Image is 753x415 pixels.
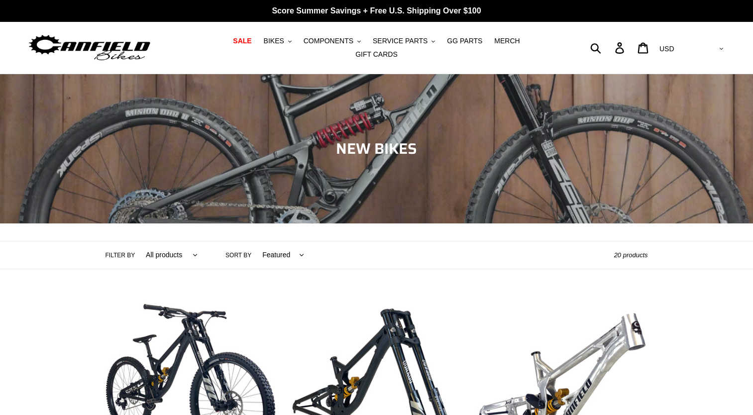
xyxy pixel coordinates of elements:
[233,37,251,45] span: SALE
[373,37,428,45] span: SERVICE PARTS
[355,50,398,59] span: GIFT CARDS
[228,34,256,48] a: SALE
[259,34,297,48] button: BIKES
[304,37,353,45] span: COMPONENTS
[614,251,648,259] span: 20 products
[494,37,520,45] span: MERCH
[368,34,440,48] button: SERVICE PARTS
[264,37,284,45] span: BIKES
[106,251,135,260] label: Filter by
[27,32,152,64] img: Canfield Bikes
[225,251,251,260] label: Sort by
[336,137,417,160] span: NEW BIKES
[350,48,403,61] a: GIFT CARDS
[447,37,482,45] span: GG PARTS
[442,34,487,48] a: GG PARTS
[299,34,366,48] button: COMPONENTS
[596,37,621,59] input: Search
[489,34,525,48] a: MERCH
